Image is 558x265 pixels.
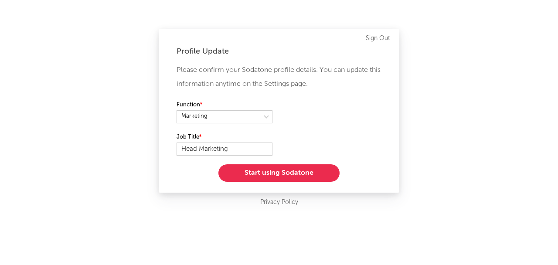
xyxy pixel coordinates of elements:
[177,46,381,57] div: Profile Update
[177,100,272,110] label: Function
[177,63,381,91] p: Please confirm your Sodatone profile details. You can update this information anytime on the Sett...
[366,33,390,44] a: Sign Out
[218,164,340,182] button: Start using Sodatone
[260,197,298,208] a: Privacy Policy
[177,132,272,143] label: Job Title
